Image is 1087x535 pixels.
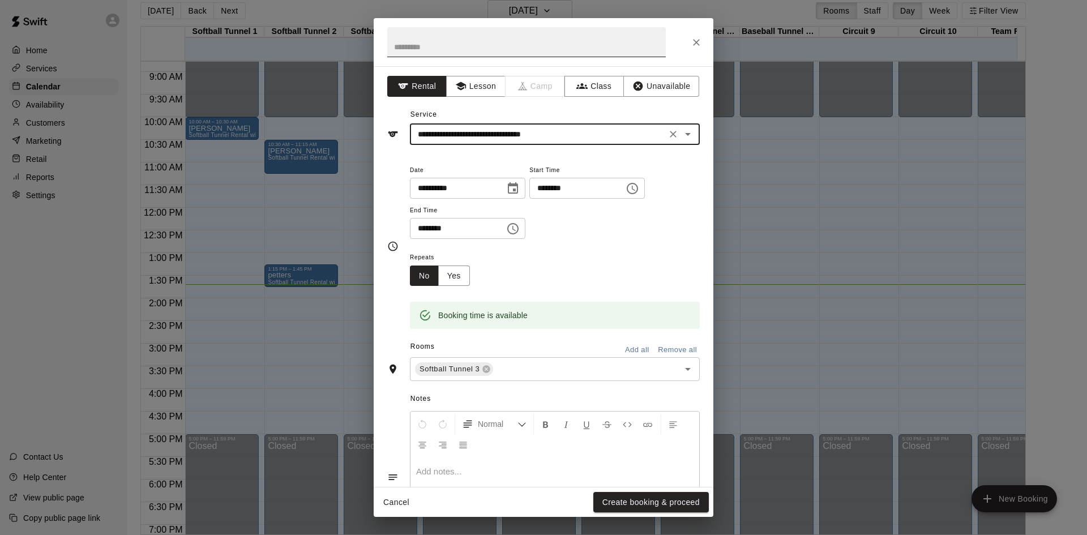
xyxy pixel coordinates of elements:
button: No [410,266,439,286]
svg: Rooms [387,363,399,375]
button: Format Underline [577,414,596,434]
button: Add all [619,341,655,359]
button: Right Align [433,434,452,455]
button: Rental [387,76,447,97]
button: Redo [433,414,452,434]
button: Formatting Options [457,414,531,434]
span: Normal [478,418,517,430]
div: outlined button group [410,266,470,286]
button: Unavailable [623,76,699,97]
span: Date [410,163,525,178]
button: Class [564,76,624,97]
button: Insert Link [638,414,657,434]
svg: Timing [387,241,399,252]
div: Booking time is available [438,305,528,326]
button: Open [680,361,696,377]
span: Camps can only be created in the Services page [506,76,565,97]
span: Softball Tunnel 3 [415,363,484,375]
button: Cancel [378,492,414,513]
span: Rooms [410,343,435,350]
button: Format Bold [536,414,555,434]
span: End Time [410,203,525,219]
button: Format Strikethrough [597,414,617,434]
svg: Service [387,129,399,140]
button: Open [680,126,696,142]
span: Start Time [529,163,645,178]
span: Service [410,110,437,118]
button: Left Align [664,414,683,434]
button: Undo [413,414,432,434]
button: Justify Align [453,434,473,455]
button: Create booking & proceed [593,492,709,513]
button: Lesson [446,76,506,97]
button: Remove all [655,341,700,359]
svg: Notes [387,472,399,483]
div: Softball Tunnel 3 [415,362,493,376]
button: Yes [438,266,470,286]
button: Choose date, selected date is Sep 14, 2025 [502,177,524,200]
button: Choose time, selected time is 2:30 PM [621,177,644,200]
button: Format Italics [557,414,576,434]
button: Close [686,32,707,53]
span: Repeats [410,250,479,266]
span: Notes [410,390,700,408]
button: Clear [665,126,681,142]
button: Insert Code [618,414,637,434]
button: Center Align [413,434,432,455]
button: Choose time, selected time is 3:00 PM [502,217,524,240]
